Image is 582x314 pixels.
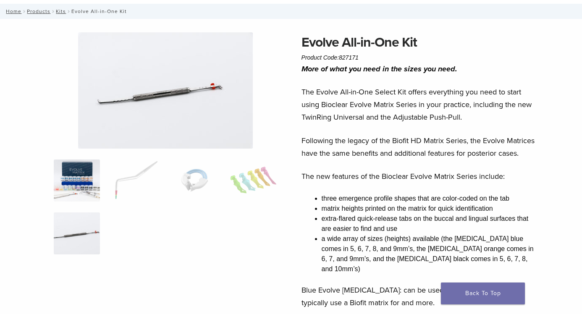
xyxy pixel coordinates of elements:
span: / [50,9,56,13]
a: Back To Top [441,283,525,304]
h1: Evolve All-in-One Kit [301,32,539,52]
img: Evolve All-in-One Kit - Image 4 [230,160,276,201]
i: More of what you need in the sizes you need. [301,64,457,73]
img: IMG_0457-scaled-e1745362001290-300x300.jpg [54,160,100,201]
li: a wide array of sizes (heights) available (the [MEDICAL_DATA] blue comes in 5, 6, 7, 8, and 9mm’s... [322,234,539,274]
a: Home [3,8,21,14]
span: / [66,9,71,13]
img: Evolve All-in-One Kit - Image 5 [54,212,100,254]
p: Blue Evolve [MEDICAL_DATA]: can be used for anything you would typically use a Biofit matrix for ... [301,284,539,309]
span: Product Code: [301,54,359,61]
a: Products [27,8,50,14]
img: Evolve All-in-One Kit - Image 5 [78,32,253,149]
li: three emergence profile shapes that are color-coded on the tab [322,194,539,204]
span: 827171 [339,54,359,61]
span: / [21,9,27,13]
p: The Evolve All-in-One Select Kit offers everything you need to start using Bioclear Evolve Matrix... [301,86,539,123]
img: Evolve All-in-One Kit - Image 3 [171,160,218,201]
p: The new features of the Bioclear Evolve Matrix Series include: [301,170,539,183]
p: Following the legacy of the Biofit HD Matrix Series, the Evolve Matrices have the same benefits a... [301,134,539,160]
a: Kits [56,8,66,14]
li: extra-flared quick-release tabs on the buccal and lingual surfaces that are easier to find and use [322,214,539,234]
img: Evolve All-in-One Kit - Image 2 [113,160,159,201]
li: matrix heights printed on the matrix for quick identification [322,204,539,214]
